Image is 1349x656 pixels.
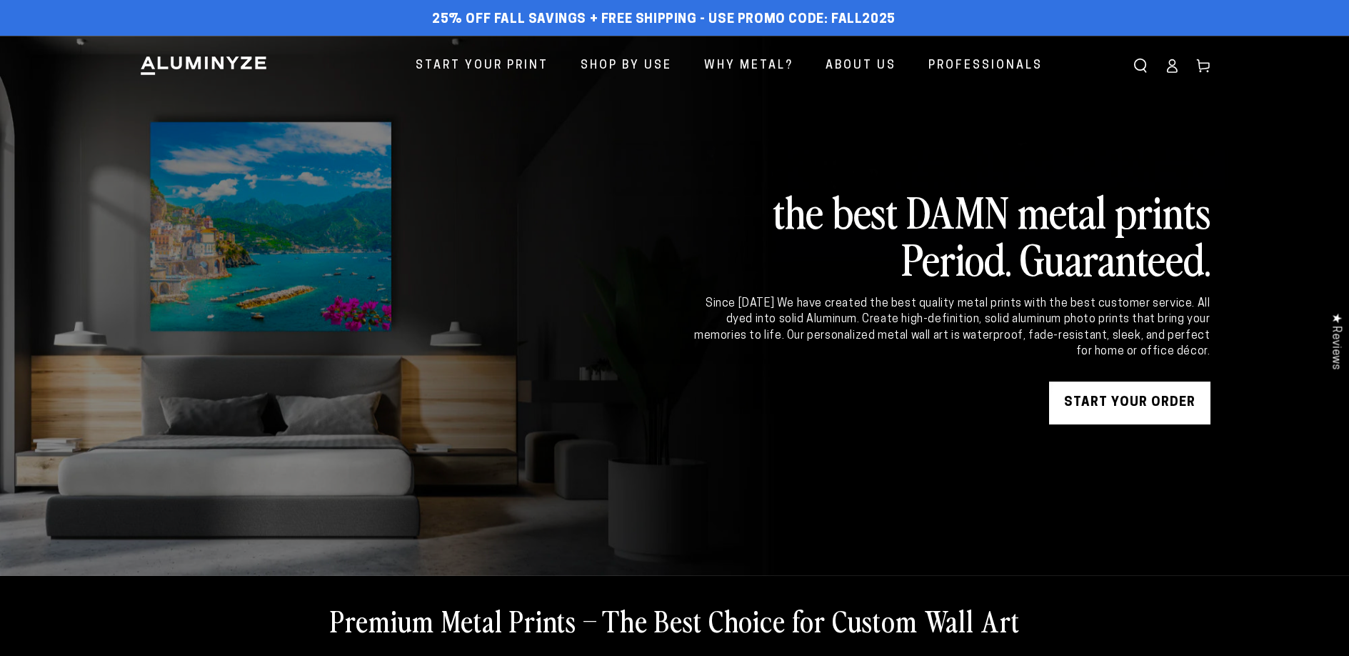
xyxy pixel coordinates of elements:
span: Why Metal? [704,56,793,76]
a: Start Your Print [405,47,559,85]
h2: Premium Metal Prints – The Best Choice for Custom Wall Art [330,602,1020,639]
span: Shop By Use [581,56,672,76]
h2: the best DAMN metal prints Period. Guaranteed. [692,187,1210,282]
a: Why Metal? [693,47,804,85]
span: Professionals [928,56,1043,76]
a: About Us [815,47,907,85]
img: Aluminyze [139,55,268,76]
div: Click to open Judge.me floating reviews tab [1322,302,1349,381]
summary: Search our site [1125,50,1156,81]
a: START YOUR Order [1049,382,1210,424]
a: Shop By Use [570,47,683,85]
span: 25% off FALL Savings + Free Shipping - Use Promo Code: FALL2025 [432,12,896,28]
a: Professionals [918,47,1053,85]
span: Start Your Print [416,56,548,76]
span: About Us [826,56,896,76]
div: Since [DATE] We have created the best quality metal prints with the best customer service. All dy... [692,296,1210,360]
